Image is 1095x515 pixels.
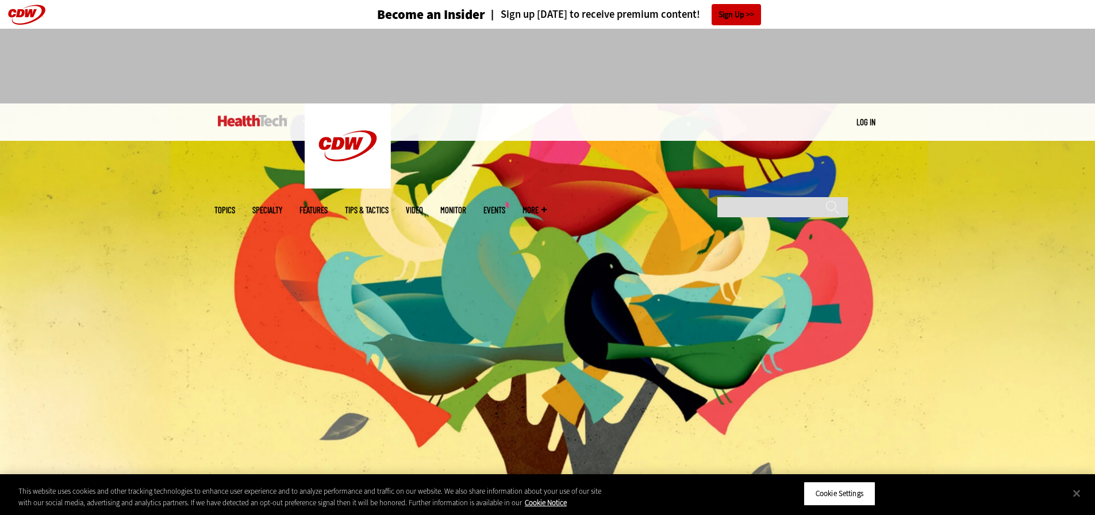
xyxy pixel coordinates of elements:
[856,117,875,127] a: Log in
[377,8,485,21] h3: Become an Insider
[252,206,282,214] span: Specialty
[305,103,391,189] img: Home
[522,206,547,214] span: More
[804,482,875,506] button: Cookie Settings
[406,206,423,214] a: Video
[334,8,485,21] a: Become an Insider
[299,206,328,214] a: Features
[305,179,391,191] a: CDW
[345,206,389,214] a: Tips & Tactics
[483,206,505,214] a: Events
[525,498,567,508] a: More information about your privacy
[218,115,287,126] img: Home
[485,9,700,20] a: Sign up [DATE] to receive premium content!
[18,486,602,508] div: This website uses cookies and other tracking technologies to enhance user experience and to analy...
[856,116,875,128] div: User menu
[712,4,761,25] a: Sign Up
[1064,481,1089,506] button: Close
[214,206,235,214] span: Topics
[440,206,466,214] a: MonITor
[339,40,757,92] iframe: advertisement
